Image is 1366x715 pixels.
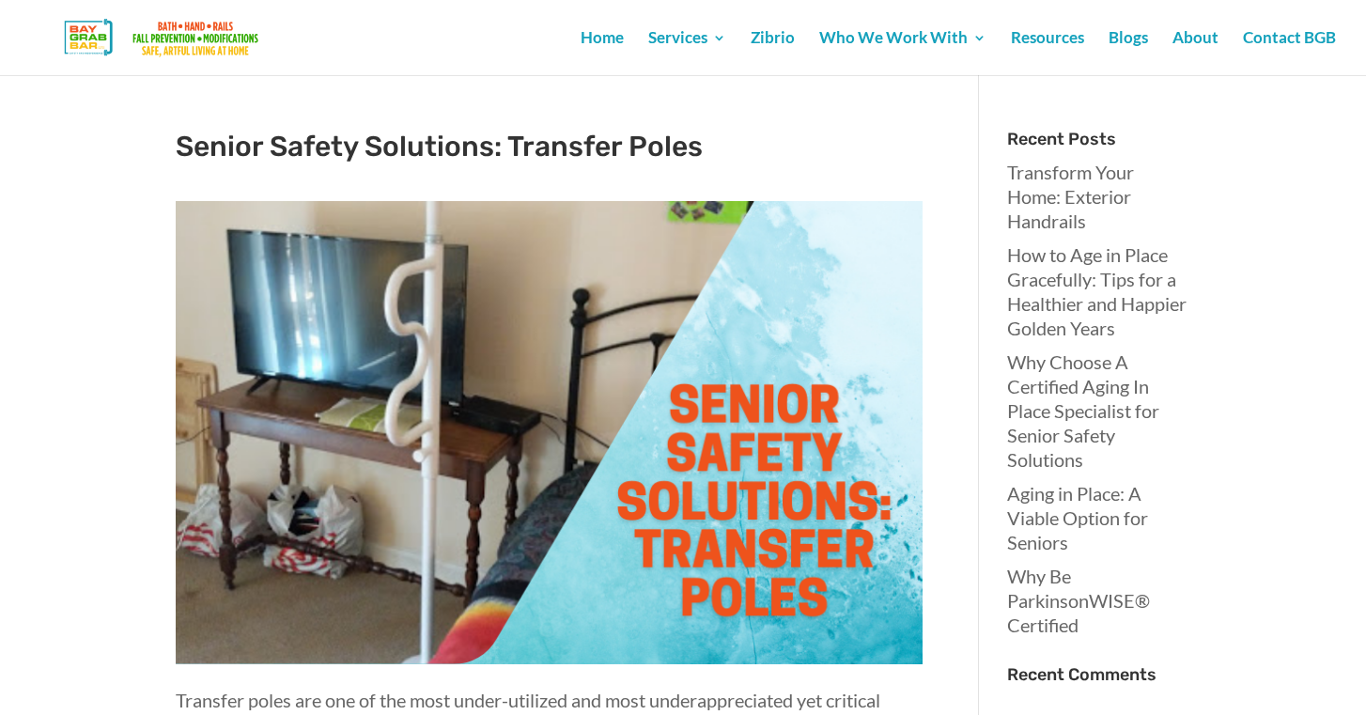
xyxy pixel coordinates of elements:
a: About [1172,31,1219,75]
a: Home [581,31,624,75]
a: Contact BGB [1243,31,1336,75]
a: Transform Your Home: Exterior Handrails [1007,161,1134,232]
a: Zibrio [751,31,795,75]
a: Resources [1011,31,1084,75]
a: Services [648,31,726,75]
a: Why Be ParkinsonWISE® Certified [1007,565,1150,636]
a: How to Age in Place Gracefully: Tips for a Healthier and Happier Golden Years [1007,243,1187,339]
a: Aging in Place: A Viable Option for Seniors [1007,482,1148,553]
a: Who We Work With [819,31,986,75]
h1: Senior Safety Solutions: Transfer Poles [176,130,923,173]
h4: Recent Comments [1007,665,1190,695]
img: Bay Grab Bar [32,13,296,62]
a: Blogs [1109,31,1148,75]
h4: Recent Posts [1007,130,1190,160]
a: Why Choose A Certified Aging In Place Specialist for Senior Safety Solutions [1007,350,1159,471]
